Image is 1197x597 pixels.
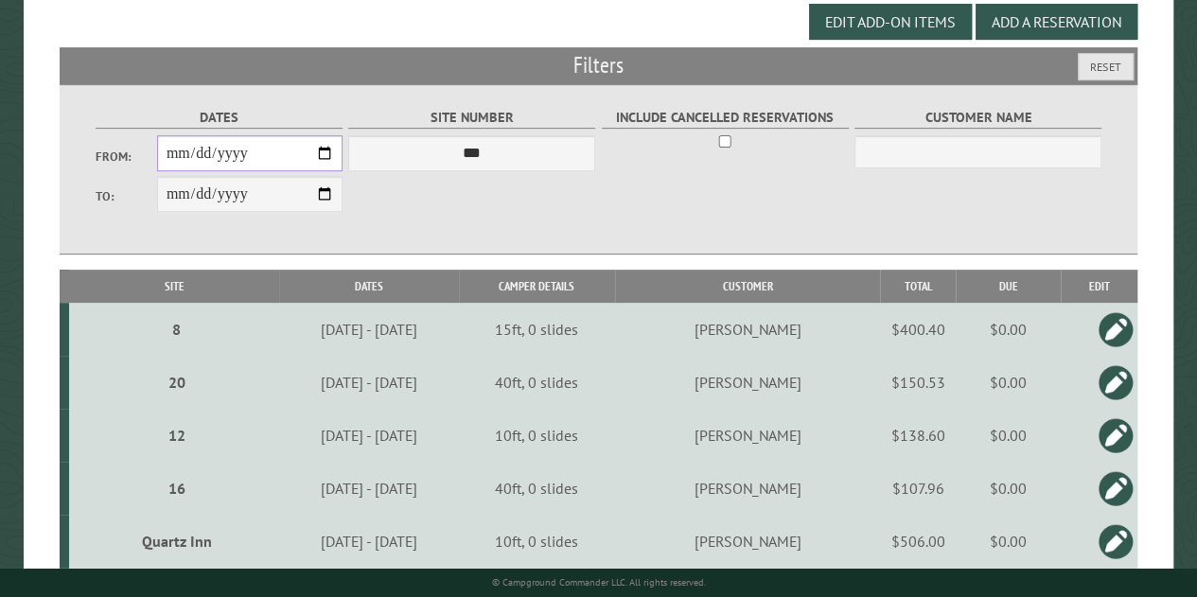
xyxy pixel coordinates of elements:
[96,107,343,129] label: Dates
[1061,270,1137,303] th: Edit
[615,356,880,409] td: [PERSON_NAME]
[459,462,615,515] td: 40ft, 0 slides
[615,515,880,568] td: [PERSON_NAME]
[956,303,1061,356] td: $0.00
[615,462,880,515] td: [PERSON_NAME]
[283,479,456,498] div: [DATE] - [DATE]
[77,426,276,445] div: 12
[96,148,157,166] label: From:
[283,320,456,339] div: [DATE] - [DATE]
[459,515,615,568] td: 10ft, 0 slides
[283,373,456,392] div: [DATE] - [DATE]
[69,270,279,303] th: Site
[77,373,276,392] div: 20
[348,107,595,129] label: Site Number
[615,409,880,462] td: [PERSON_NAME]
[283,426,456,445] div: [DATE] - [DATE]
[956,356,1061,409] td: $0.00
[279,270,458,303] th: Dates
[60,47,1137,83] h2: Filters
[880,409,956,462] td: $138.60
[880,462,956,515] td: $107.96
[880,356,956,409] td: $150.53
[1078,53,1134,80] button: Reset
[976,4,1137,40] button: Add a Reservation
[283,532,456,551] div: [DATE] - [DATE]
[880,515,956,568] td: $506.00
[459,356,615,409] td: 40ft, 0 slides
[96,187,157,205] label: To:
[77,532,276,551] div: Quartz Inn
[77,320,276,339] div: 8
[956,462,1061,515] td: $0.00
[809,4,972,40] button: Edit Add-on Items
[459,270,615,303] th: Camper Details
[880,303,956,356] td: $400.40
[854,107,1101,129] label: Customer Name
[77,479,276,498] div: 16
[491,576,705,588] small: © Campground Commander LLC. All rights reserved.
[459,409,615,462] td: 10ft, 0 slides
[956,409,1061,462] td: $0.00
[880,270,956,303] th: Total
[615,303,880,356] td: [PERSON_NAME]
[602,107,849,129] label: Include Cancelled Reservations
[615,270,880,303] th: Customer
[956,270,1061,303] th: Due
[459,303,615,356] td: 15ft, 0 slides
[956,515,1061,568] td: $0.00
